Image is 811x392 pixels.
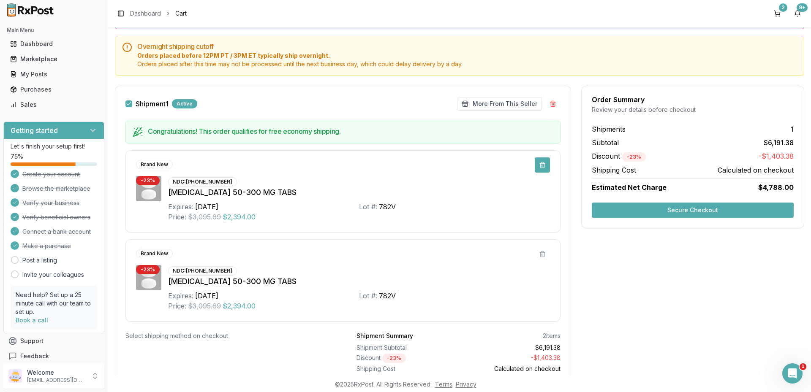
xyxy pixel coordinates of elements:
[22,242,71,250] span: Make a purchase
[22,170,80,178] span: Create your account
[435,381,452,388] a: Terms
[592,124,626,134] span: Shipments
[592,183,667,192] span: Estimated Net Charge
[718,165,794,175] span: Calculated on checkout
[3,349,104,364] button: Feedback
[168,177,237,187] div: NDC: [PHONE_NUMBER]
[462,375,561,383] div: $4,788.00
[7,82,101,97] a: Purchases
[136,249,173,258] div: Brand New
[462,343,561,352] div: $6,191.38
[136,160,173,169] div: Brand New
[168,266,237,276] div: NDC: [PHONE_NUMBER]
[11,142,97,151] p: Let's finish your setup first!
[16,291,92,316] p: Need help? Set up a 25 minute call with our team to set up.
[125,332,329,340] div: Select shipping method on checkout
[357,375,455,383] div: Estimated Total
[148,128,553,135] h5: Congratulations! This order qualifies for free economy shipping.
[791,124,794,134] span: 1
[22,184,90,193] span: Browse the marketplace
[16,316,48,324] a: Book a call
[357,343,455,352] div: Shipment Subtotal
[130,9,187,18] nav: breadcrumb
[357,354,455,363] div: Discount
[3,37,104,51] button: Dashboard
[379,202,396,212] div: 782V
[168,301,186,311] div: Price:
[11,152,23,161] span: 75 %
[136,176,160,185] div: - 23 %
[136,100,169,107] label: Shipment 1
[797,3,808,12] div: 9+
[779,3,787,12] div: 2
[462,354,561,363] div: - $1,403.38
[10,55,98,63] div: Marketplace
[223,212,256,222] span: $2,394.00
[22,256,57,265] a: Post a listing
[7,36,101,51] a: Dashboard
[379,291,396,301] div: 782V
[3,333,104,349] button: Support
[195,291,218,301] div: [DATE]
[188,212,221,222] span: $3,095.69
[759,151,794,162] span: -$1,403.38
[782,363,803,384] iframe: Intercom live chat
[592,152,646,160] span: Discount
[7,51,101,67] a: Marketplace
[168,291,193,301] div: Expires:
[22,270,84,279] a: Invite your colleagues
[10,40,98,48] div: Dashboard
[457,97,542,111] button: More From This Seller
[136,265,161,290] img: Dovato 50-300 MG TABS
[188,301,221,311] span: $3,095.69
[172,99,197,108] div: Active
[27,368,86,377] p: Welcome
[223,301,256,311] span: $2,394.00
[168,276,550,287] div: [MEDICAL_DATA] 50-300 MG TABS
[137,51,797,60] span: Orders placed before 12PM PT / 3PM ET typically ship overnight.
[175,9,187,18] span: Cart
[592,165,636,175] span: Shipping Cost
[359,291,377,301] div: Lot #:
[168,187,550,198] div: [MEDICAL_DATA] 50-300 MG TABS
[764,138,794,148] span: $6,191.38
[359,202,377,212] div: Lot #:
[592,203,794,218] button: Secure Checkout
[10,100,98,109] div: Sales
[462,365,561,373] div: Calculated on checkout
[7,97,101,112] a: Sales
[3,83,104,96] button: Purchases
[22,227,91,236] span: Connect a bank account
[770,7,784,20] button: 2
[195,202,218,212] div: [DATE]
[456,381,476,388] a: Privacy
[543,332,561,340] div: 2 items
[168,202,193,212] div: Expires:
[136,265,160,274] div: - 23 %
[357,365,455,373] div: Shipping Cost
[622,152,646,162] div: - 23 %
[800,363,806,370] span: 1
[137,43,797,50] h5: Overnight shipping cutoff
[137,60,797,68] span: Orders placed after this time may not be processed until the next business day, which could delay...
[3,68,104,81] button: My Posts
[3,98,104,111] button: Sales
[382,354,406,363] div: - 23 %
[592,105,794,114] div: Review your details before checkout
[7,67,101,82] a: My Posts
[130,9,161,18] a: Dashboard
[3,52,104,66] button: Marketplace
[7,27,101,34] h2: Main Menu
[10,70,98,78] div: My Posts
[592,96,794,103] div: Order Summary
[27,377,86,384] p: [EMAIL_ADDRESS][DOMAIN_NAME]
[592,138,619,148] span: Subtotal
[22,213,90,222] span: Verify beneficial owners
[357,332,413,340] div: Shipment Summary
[791,7,804,20] button: 9+
[8,369,22,383] img: User avatar
[11,125,58,135] h3: Getting started
[10,85,98,94] div: Purchases
[168,212,186,222] div: Price:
